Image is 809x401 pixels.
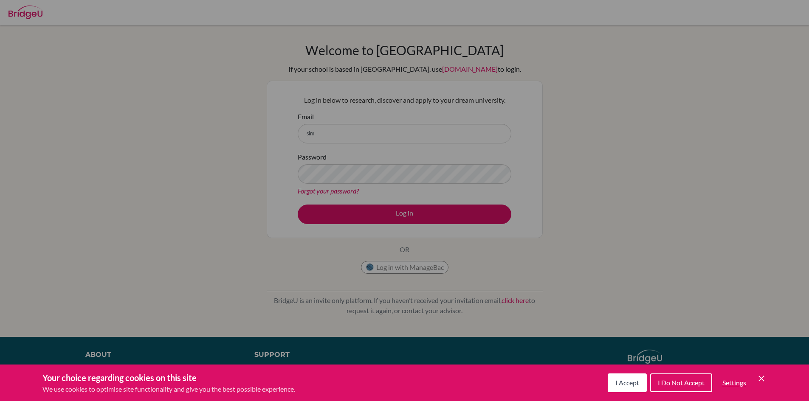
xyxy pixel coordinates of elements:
button: Save and close [756,373,767,384]
button: I Do Not Accept [650,373,712,392]
h3: Your choice regarding cookies on this site [42,371,295,384]
p: We use cookies to optimise site functionality and give you the best possible experience. [42,384,295,394]
button: Settings [716,374,753,391]
button: I Accept [608,373,647,392]
span: I Accept [615,379,639,387]
span: I Do Not Accept [658,379,705,387]
span: Settings [722,379,746,387]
